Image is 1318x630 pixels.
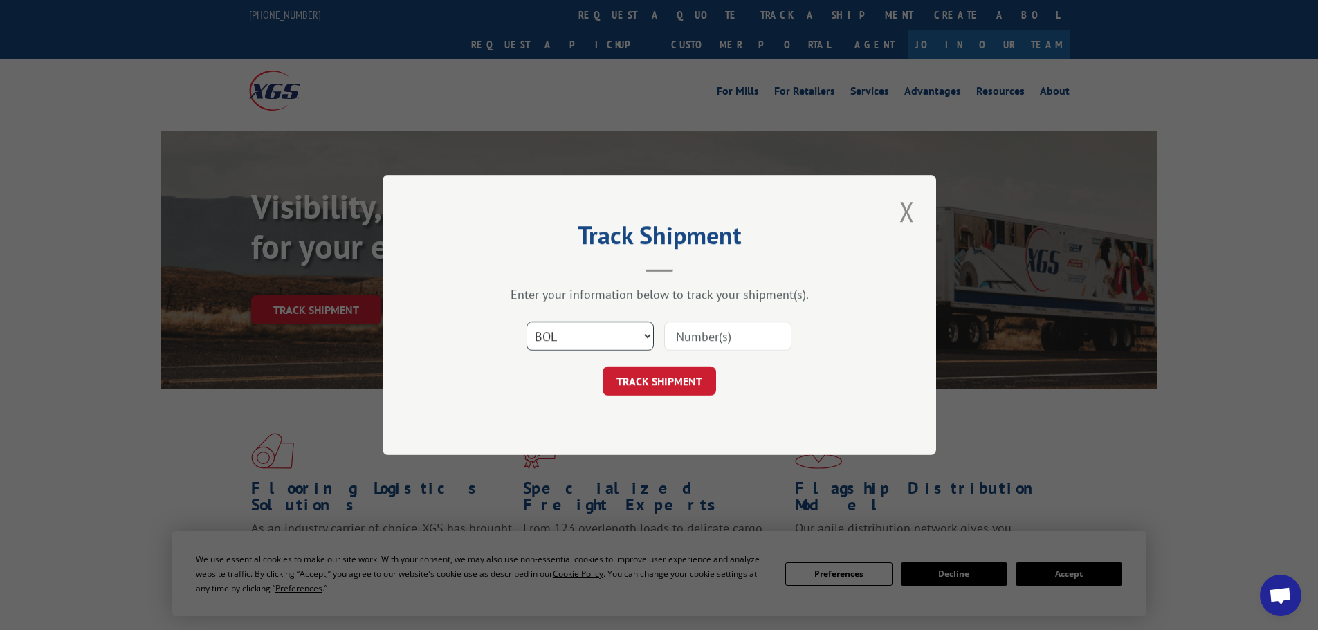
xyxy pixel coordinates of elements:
button: TRACK SHIPMENT [603,367,716,396]
h2: Track Shipment [452,225,867,252]
div: Enter your information below to track your shipment(s). [452,286,867,302]
input: Number(s) [664,322,791,351]
a: Open chat [1260,575,1301,616]
button: Close modal [895,192,919,230]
